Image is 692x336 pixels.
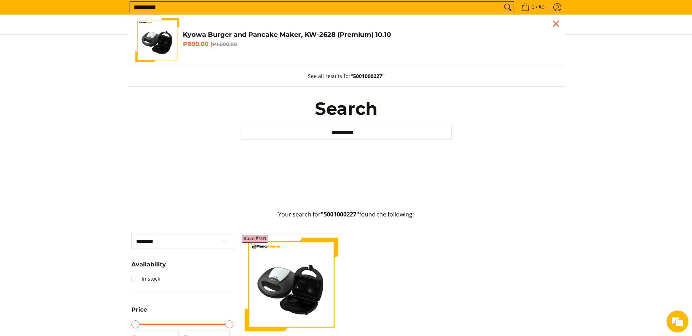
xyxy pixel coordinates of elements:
[244,237,267,241] span: Save ₱101
[301,66,392,86] button: See all results for"5001000227"
[245,238,339,332] img: kyowa-burger-and-pancake-maker-premium-full-view-mang-kosme
[42,92,100,165] span: We're online!
[183,31,558,39] h4: Kyowa Burger and Pancake Maker, KW-2628 (Premium) 10.10
[38,41,122,50] div: Chat with us now
[530,5,535,10] span: 0
[131,307,147,318] summary: Open
[4,199,139,224] textarea: Type your message and hit 'Enter'
[241,98,452,120] h1: Search
[537,5,546,10] span: ₱0
[131,262,166,273] summary: Open
[183,40,558,48] h6: ₱899.00 |
[212,41,237,47] del: ₱1,000.00
[519,3,547,11] span: •
[131,307,147,313] span: Price
[119,4,137,21] div: Minimize live chat window
[502,2,514,13] button: Search
[321,210,359,218] strong: "5001000227"
[351,73,385,79] strong: "5001000227"
[135,18,179,62] img: kyowa-burger-and-pancake-maker-premium-full-view-mang-kosme
[131,210,561,226] p: Your search for found the following:
[135,18,558,62] a: kyowa-burger-and-pancake-maker-premium-full-view-mang-kosme Kyowa Burger and Pancake Maker, KW-26...
[550,18,561,29] div: Close pop up
[131,262,166,267] span: Availability
[131,273,160,285] a: In stock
